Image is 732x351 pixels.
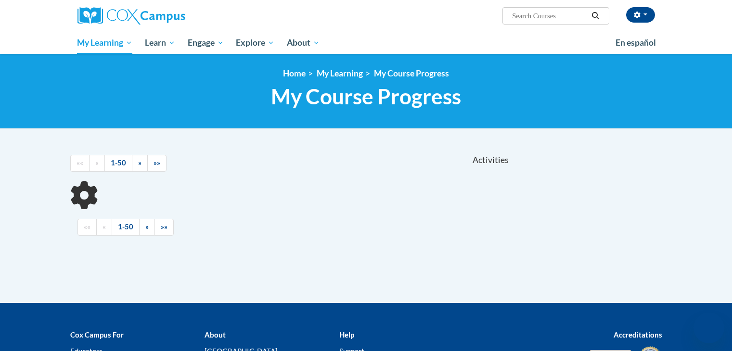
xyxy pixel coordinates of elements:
[154,219,174,236] a: End
[693,313,724,343] iframe: Button to launch messaging window
[63,32,669,54] div: Main menu
[132,155,148,172] a: Next
[588,10,603,22] button: Search
[374,68,449,78] a: My Course Progress
[236,37,274,49] span: Explore
[77,37,132,49] span: My Learning
[145,37,175,49] span: Learn
[205,330,226,339] b: About
[139,32,181,54] a: Learn
[138,159,141,167] span: »
[614,330,662,339] b: Accreditations
[103,223,106,231] span: «
[283,68,306,78] a: Home
[161,223,167,231] span: »»
[287,37,320,49] span: About
[77,7,260,25] a: Cox Campus
[96,219,112,236] a: Previous
[154,159,160,167] span: »»
[77,219,97,236] a: Begining
[77,7,185,25] img: Cox Campus
[188,37,224,49] span: Engage
[139,219,155,236] a: Next
[230,32,281,54] a: Explore
[511,10,588,22] input: Search Courses
[339,330,354,339] b: Help
[145,223,149,231] span: »
[112,219,140,236] a: 1-50
[77,159,83,167] span: ««
[181,32,230,54] a: Engage
[281,32,326,54] a: About
[616,38,656,48] span: En español
[317,68,363,78] a: My Learning
[70,330,124,339] b: Cox Campus For
[95,159,99,167] span: «
[70,155,90,172] a: Begining
[147,155,167,172] a: End
[473,155,509,165] span: Activities
[271,84,461,109] span: My Course Progress
[84,223,90,231] span: ««
[609,33,662,53] a: En español
[104,155,132,172] a: 1-50
[71,32,139,54] a: My Learning
[626,7,655,23] button: Account Settings
[89,155,105,172] a: Previous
